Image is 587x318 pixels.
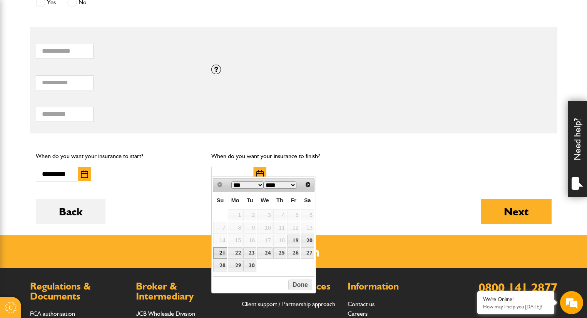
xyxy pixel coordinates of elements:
[302,179,313,190] a: Next
[301,247,314,259] a: 27
[304,197,311,203] span: Saturday
[126,4,145,22] div: Minimize live chat window
[257,247,272,259] a: 24
[243,247,256,259] a: 23
[36,151,200,161] p: When do you want your insurance to start?
[256,170,264,178] img: Choose date
[213,247,227,259] a: 21
[276,197,283,203] span: Thursday
[291,197,296,203] span: Friday
[348,310,368,317] a: Careers
[247,197,253,203] span: Tuesday
[478,280,557,295] a: 0800 141 2877
[288,280,312,290] button: Done
[10,94,140,111] input: Enter your email address
[568,101,587,197] div: Need help?
[481,199,552,224] button: Next
[10,139,140,230] textarea: Type your message and hit 'Enter'
[211,151,376,161] p: When do you want your insurance to finish?
[30,281,128,301] h2: Regulations & Documents
[483,304,549,310] p: How may I help you today?
[261,197,269,203] span: Wednesday
[348,300,375,308] a: Contact us
[287,235,300,246] a: 19
[301,235,314,246] a: 20
[13,43,32,53] img: d_20077148190_company_1631870298795_20077148190
[136,310,195,317] a: JCB Wholesale Division
[81,170,88,178] img: Choose date
[10,71,140,88] input: Enter your last name
[40,43,129,53] div: Chat with us now
[136,281,234,301] h2: Broker & Intermediary
[483,296,549,303] div: We're Online!
[213,260,227,271] a: 28
[36,199,105,224] button: Back
[217,197,224,203] span: Sunday
[242,300,335,308] a: Client support / Partnership approach
[105,237,140,247] em: Start Chat
[30,310,75,317] a: FCA authorisation
[228,247,243,259] a: 22
[231,197,239,203] span: Monday
[305,181,311,188] span: Next
[228,260,243,271] a: 29
[348,281,446,291] h2: Information
[273,247,286,259] a: 25
[10,117,140,133] input: Enter your phone number
[243,260,256,271] a: 30
[287,247,300,259] a: 26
